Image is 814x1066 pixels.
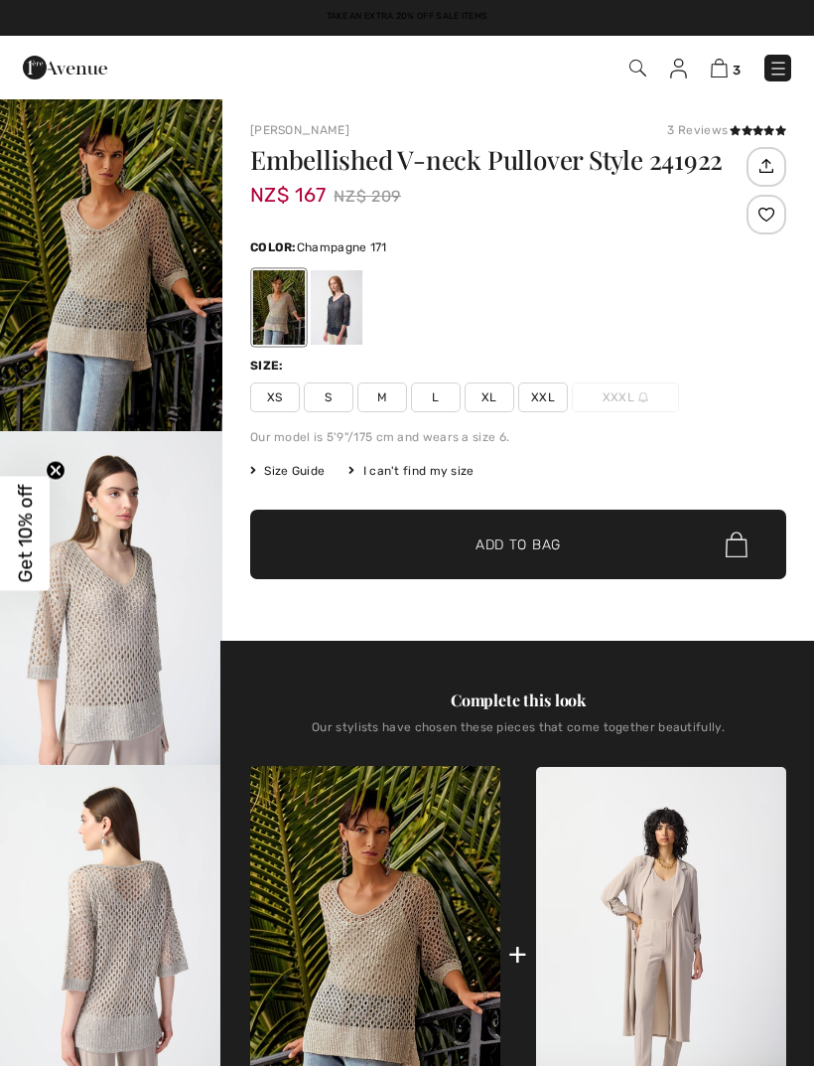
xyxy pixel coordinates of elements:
[711,56,741,79] a: 3
[749,149,782,183] img: Share
[14,484,37,582] span: Get 10% off
[629,60,646,76] img: Search
[733,63,741,77] span: 3
[250,357,288,375] div: Size:
[250,428,786,446] div: Our model is 5'9"/175 cm and wears a size 6.
[311,270,362,345] div: Midnight Blue 40
[23,48,107,87] img: 1ère Avenue
[250,382,300,412] span: XS
[250,510,786,579] button: Add to Bag
[297,240,387,254] span: Champagne 171
[23,57,107,76] a: 1ère Avenue
[250,688,786,712] div: Complete this look
[411,382,461,412] span: L
[250,720,786,750] div: Our stylists have chosen these pieces that come together beautifully.
[768,59,788,78] img: Menu
[334,182,401,212] span: NZ$ 209
[726,532,747,557] img: Bag.svg
[638,392,648,402] img: ring-m.svg
[348,462,474,480] div: I can't find my size
[250,462,325,480] span: Size Guide
[465,382,514,412] span: XL
[518,382,568,412] span: XXL
[304,382,353,412] span: S
[572,382,679,412] span: XXXL
[253,270,305,345] div: Champagne 171
[250,240,297,254] span: Color:
[250,147,742,173] h1: Embellished V-neck Pullover Style 241922
[250,123,349,137] a: [PERSON_NAME]
[670,59,687,78] img: My Info
[327,11,488,21] a: Take an Extra 20% Off Sale Items
[508,932,527,977] div: +
[475,534,561,555] span: Add to Bag
[250,163,326,207] span: NZ$ 167
[46,460,66,480] button: Close teaser
[711,59,728,77] img: Shopping Bag
[667,121,786,139] div: 3 Reviews
[357,382,407,412] span: M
